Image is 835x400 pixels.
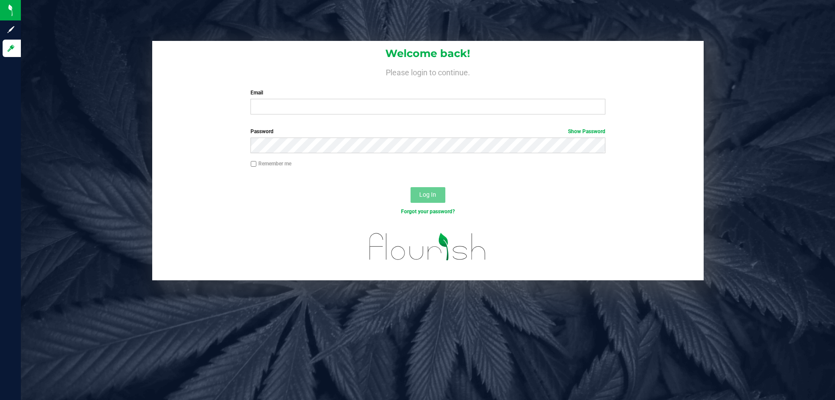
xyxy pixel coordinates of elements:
[250,161,257,167] input: Remember me
[419,191,436,198] span: Log In
[401,208,455,215] a: Forgot your password?
[152,66,704,77] h4: Please login to continue.
[7,44,15,53] inline-svg: Log in
[250,128,274,134] span: Password
[568,128,605,134] a: Show Password
[152,48,704,59] h1: Welcome back!
[7,25,15,34] inline-svg: Sign up
[250,89,605,97] label: Email
[250,160,291,168] label: Remember me
[359,225,497,269] img: flourish_logo.svg
[411,187,445,203] button: Log In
